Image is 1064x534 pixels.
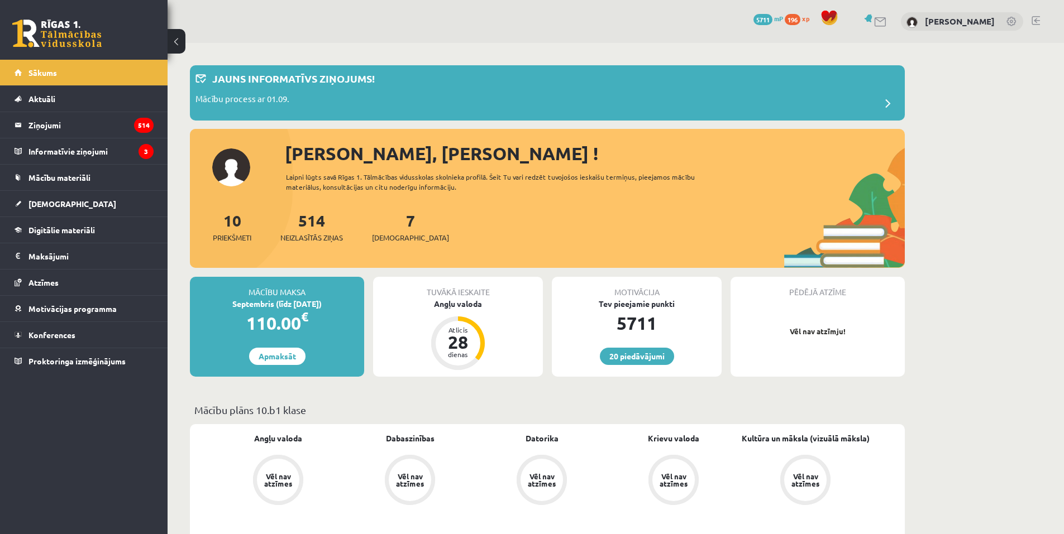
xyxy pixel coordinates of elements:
a: 20 piedāvājumi [600,348,674,365]
a: Dabaszinības [386,432,435,444]
a: Vēl nav atzīmes [212,455,344,507]
div: Vēl nav atzīmes [790,473,821,487]
p: Mācību plāns 10.b1 klase [194,402,900,417]
span: Priekšmeti [213,232,251,243]
a: Sākums [15,60,154,85]
div: Vēl nav atzīmes [658,473,689,487]
div: Tev pieejamie punkti [552,298,722,310]
a: Rīgas 1. Tālmācības vidusskola [12,20,102,47]
span: Atzīmes [28,277,59,287]
span: Konferences [28,330,75,340]
span: mP [774,14,783,23]
p: Mācību process ar 01.09. [195,93,289,108]
div: dienas [441,351,475,358]
div: Vēl nav atzīmes [394,473,426,487]
a: Atzīmes [15,270,154,295]
span: xp [802,14,809,23]
a: Digitālie materiāli [15,217,154,243]
a: [DEMOGRAPHIC_DATA] [15,191,154,217]
div: Atlicis [441,326,475,333]
div: Laipni lūgts savā Rīgas 1. Tālmācības vidusskolas skolnieka profilā. Šeit Tu vari redzēt tuvojošo... [286,172,715,192]
a: Mācību materiāli [15,165,154,190]
div: Mācību maksa [190,277,364,298]
span: 196 [785,14,800,25]
a: 196 xp [785,14,815,23]
div: Septembris (līdz [DATE]) [190,298,364,310]
a: [PERSON_NAME] [925,16,995,27]
div: Tuvākā ieskaite [373,277,543,298]
span: € [301,309,308,325]
div: 5711 [552,310,722,336]
span: Digitālie materiāli [28,225,95,235]
p: Vēl nav atzīmju! [736,326,899,337]
a: Aktuāli [15,86,154,112]
legend: Ziņojumi [28,112,154,138]
a: Datorika [526,432,559,444]
a: 10Priekšmeti [213,210,251,243]
a: 5711 mP [753,14,783,23]
a: Krievu valoda [648,432,699,444]
span: Proktoringa izmēģinājums [28,356,126,366]
a: Motivācijas programma [15,296,154,321]
a: 7[DEMOGRAPHIC_DATA] [372,210,449,243]
span: [DEMOGRAPHIC_DATA] [28,199,116,209]
div: Angļu valoda [373,298,543,310]
a: Proktoringa izmēģinājums [15,348,154,374]
span: Motivācijas programma [28,304,117,314]
div: Motivācija [552,277,722,298]
a: Kultūra un māksla (vizuālā māksla) [742,432,870,444]
a: Apmaksāt [249,348,306,365]
span: Mācību materiāli [28,172,90,182]
div: Pēdējā atzīme [731,277,905,298]
a: Vēl nav atzīmes [476,455,608,507]
span: 5711 [753,14,772,25]
div: 28 [441,333,475,351]
a: Vēl nav atzīmes [739,455,871,507]
legend: Maksājumi [28,243,154,269]
span: Aktuāli [28,94,55,104]
img: Arnella Baijere [906,17,918,28]
i: 514 [134,118,154,133]
a: Angļu valoda [254,432,302,444]
span: [DEMOGRAPHIC_DATA] [372,232,449,243]
div: Vēl nav atzīmes [526,473,557,487]
div: [PERSON_NAME], [PERSON_NAME] ! [285,140,905,167]
i: 3 [139,144,154,159]
legend: Informatīvie ziņojumi [28,138,154,164]
a: Konferences [15,322,154,348]
a: Informatīvie ziņojumi3 [15,138,154,164]
a: Maksājumi [15,243,154,269]
a: Vēl nav atzīmes [608,455,739,507]
div: Vēl nav atzīmes [263,473,294,487]
div: 110.00 [190,310,364,336]
a: Vēl nav atzīmes [344,455,476,507]
p: Jauns informatīvs ziņojums! [212,71,375,86]
span: Sākums [28,68,57,78]
a: Ziņojumi514 [15,112,154,138]
a: Angļu valoda Atlicis 28 dienas [373,298,543,372]
a: 514Neizlasītās ziņas [280,210,343,243]
span: Neizlasītās ziņas [280,232,343,243]
a: Jauns informatīvs ziņojums! Mācību process ar 01.09. [195,71,899,115]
